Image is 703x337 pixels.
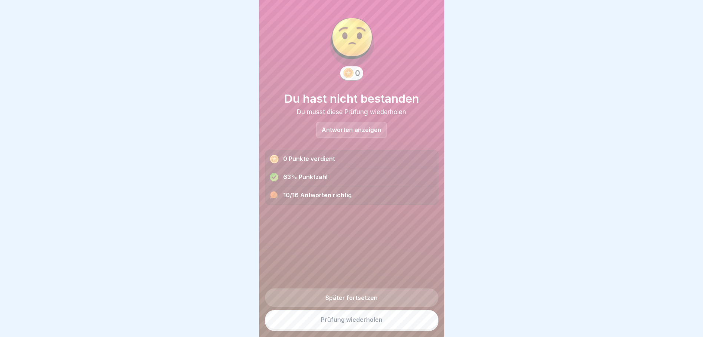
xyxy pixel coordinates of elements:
[265,186,438,204] div: 10/16 Antworten richtig
[322,127,381,133] p: Antworten anzeigen
[265,288,438,307] a: Später fortsetzen
[355,69,360,78] div: 0
[265,92,438,105] h1: Du hast nicht bestanden
[265,168,438,186] div: 63% Punktzahl
[265,310,438,329] a: Prüfung wiederholen
[265,108,438,116] div: Du musst diese Prüfung wiederholen
[265,150,438,168] div: 0 Punkte verdient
